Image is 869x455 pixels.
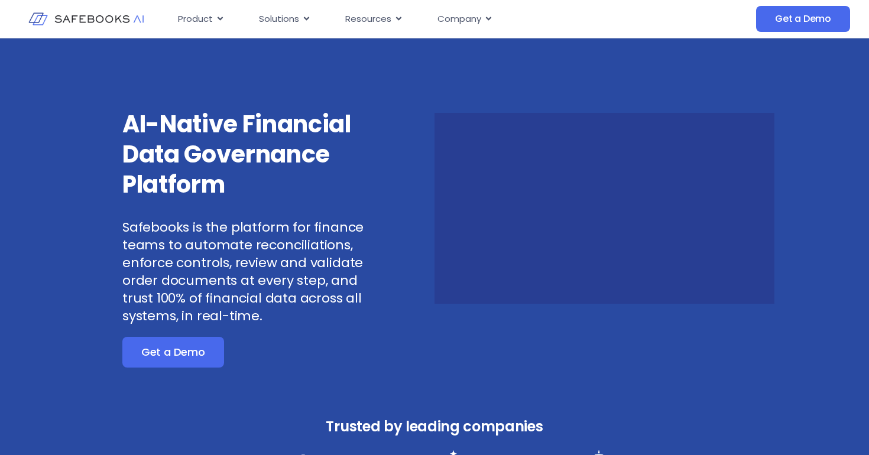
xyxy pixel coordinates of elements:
div: Menu Toggle [168,8,662,31]
span: Company [437,12,481,26]
span: Solutions [259,12,299,26]
h3: Trusted by leading companies [249,415,620,438]
a: Get a Demo [756,6,850,32]
nav: Menu [168,8,662,31]
a: Get a Demo [122,337,224,368]
span: Get a Demo [141,346,205,358]
p: Safebooks is the platform for finance teams to automate reconciliations, enforce controls, review... [122,219,377,325]
span: Product [178,12,213,26]
h3: AI-Native Financial Data Governance Platform [122,109,377,200]
span: Get a Demo [775,13,831,25]
span: Resources [345,12,391,26]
